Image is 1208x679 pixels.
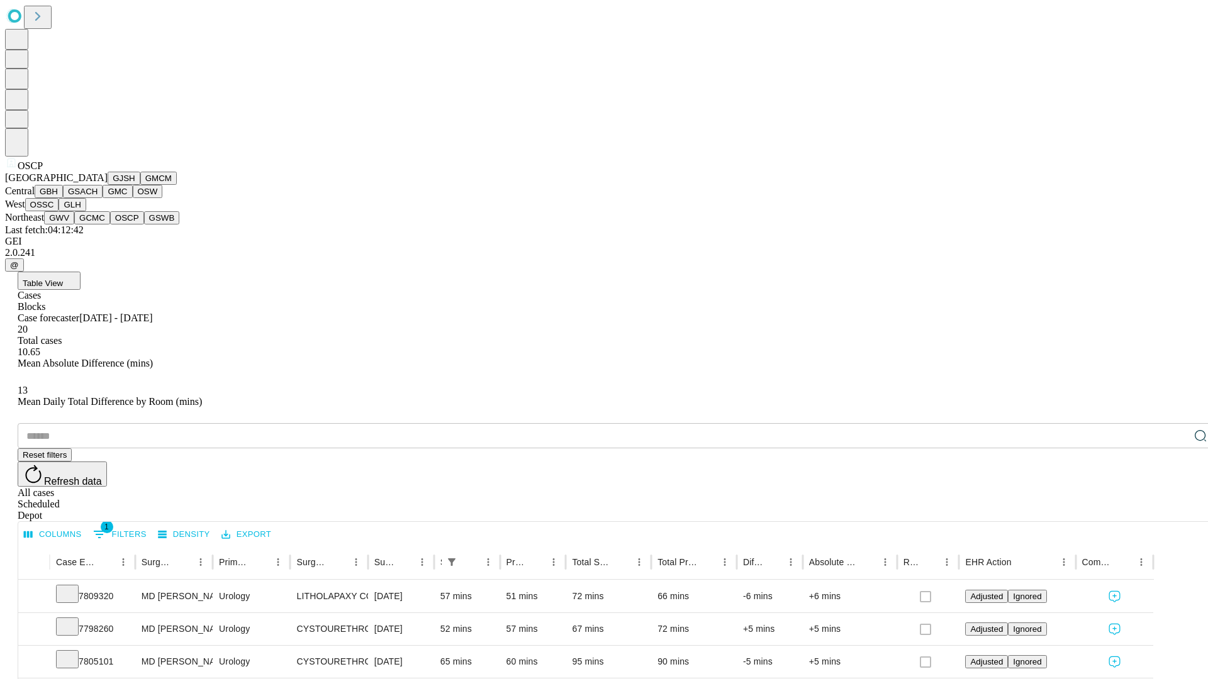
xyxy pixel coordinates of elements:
button: Expand [25,619,43,641]
div: Comments [1082,557,1114,567]
button: OSW [133,185,163,198]
button: Menu [716,553,734,571]
button: Show filters [90,524,150,544]
button: Adjusted [965,590,1008,603]
div: -6 mins [743,580,797,612]
button: Menu [630,553,648,571]
span: [DATE] - [DATE] [79,312,152,323]
button: Menu [876,553,894,571]
span: Adjusted [970,592,1003,601]
div: MD [PERSON_NAME] [142,646,206,678]
button: Sort [174,553,192,571]
div: 72 mins [657,613,730,645]
span: Ignored [1013,624,1041,634]
button: Menu [782,553,800,571]
button: Ignored [1008,590,1046,603]
button: Sort [1013,553,1031,571]
button: Sort [1115,553,1132,571]
span: 1 [101,521,113,533]
button: Menu [545,553,562,571]
div: Predicted In Room Duration [506,557,527,567]
span: Central [5,185,35,196]
div: 66 mins [657,580,730,612]
div: +5 mins [743,613,797,645]
button: Menu [1055,553,1073,571]
div: Primary Service [219,557,250,567]
span: OSCP [18,160,43,171]
button: Menu [115,553,132,571]
span: Adjusted [970,624,1003,634]
button: @ [5,258,24,272]
span: [GEOGRAPHIC_DATA] [5,172,108,183]
div: 57 mins [506,613,560,645]
div: 65 mins [440,646,494,678]
div: Resolved in EHR [903,557,920,567]
div: Total Predicted Duration [657,557,697,567]
div: 95 mins [572,646,645,678]
button: GSACH [63,185,103,198]
span: Case forecaster [18,312,79,323]
span: 20 [18,324,28,334]
button: Sort [330,553,347,571]
span: West [5,199,25,209]
button: Select columns [21,525,85,544]
button: GBH [35,185,63,198]
div: GEI [5,236,1203,247]
div: MD [PERSON_NAME] [142,613,206,645]
button: GSWB [144,211,180,224]
button: OSSC [25,198,59,211]
button: Menu [479,553,497,571]
div: LITHOLAPAXY COMPLICATED [296,580,361,612]
button: Density [155,525,213,544]
div: Scheduled In Room Duration [440,557,442,567]
button: GWV [44,211,74,224]
div: Total Scheduled Duration [572,557,612,567]
button: Sort [613,553,630,571]
span: @ [10,260,19,270]
div: 7798260 [56,613,129,645]
div: Case Epic Id [56,557,96,567]
span: Ignored [1013,592,1041,601]
span: Northeast [5,212,44,223]
button: OSCP [110,211,144,224]
span: Table View [23,279,63,288]
div: [DATE] [374,580,428,612]
button: Ignored [1008,622,1046,636]
button: Adjusted [965,622,1008,636]
div: +6 mins [809,580,891,612]
button: Refresh data [18,461,107,487]
div: CYSTOURETHROSCOPY WITH FULGURATION MEDIUM BLADDER TUMOR [296,613,361,645]
div: 2.0.241 [5,247,1203,258]
button: Sort [462,553,479,571]
span: Last fetch: 04:12:42 [5,224,84,235]
div: [DATE] [374,613,428,645]
div: 1 active filter [443,553,461,571]
div: EHR Action [965,557,1011,567]
div: [DATE] [374,646,428,678]
button: Sort [396,553,413,571]
button: GMCM [140,172,177,185]
div: Absolute Difference [809,557,858,567]
div: 72 mins [572,580,645,612]
span: Refresh data [44,476,102,487]
button: Sort [859,553,876,571]
span: Adjusted [970,657,1003,666]
span: 10.65 [18,346,40,357]
button: GJSH [108,172,140,185]
span: Reset filters [23,450,67,460]
button: Sort [698,553,716,571]
button: Show filters [443,553,461,571]
button: Menu [269,553,287,571]
button: Adjusted [965,655,1008,668]
button: Reset filters [18,448,72,461]
span: 13 [18,385,28,395]
div: Difference [743,557,763,567]
span: Total cases [18,335,62,346]
div: +5 mins [809,646,891,678]
button: Ignored [1008,655,1046,668]
span: Ignored [1013,657,1041,666]
button: GLH [59,198,86,211]
button: Menu [1132,553,1150,571]
div: 7805101 [56,646,129,678]
button: Sort [252,553,269,571]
